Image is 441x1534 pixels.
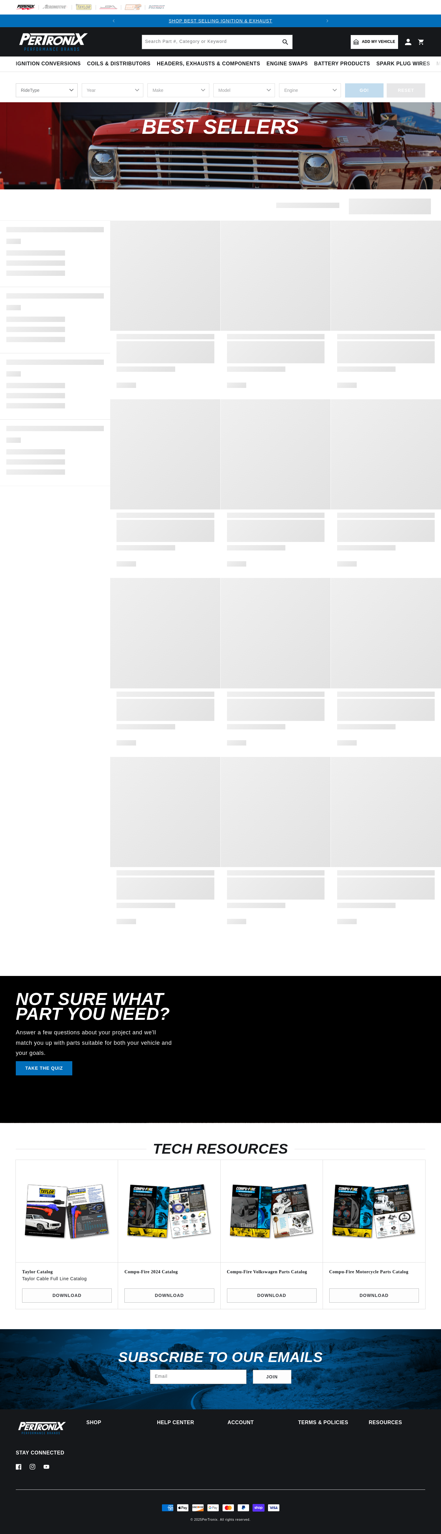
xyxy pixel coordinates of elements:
[329,1166,419,1256] img: Compu-Fire Motorcycle Parts Catalog
[227,1288,317,1303] a: Download
[157,61,260,67] span: Headers, Exhausts & Components
[118,1351,323,1363] h3: Subscribe to our emails
[124,1269,214,1275] h3: Compu-Fire 2024 Catalog
[16,1029,172,1056] span: Answer a few questions about your project and we'll match you up with parts suitable for both you...
[16,1061,72,1075] a: TAKE THE QUIZ
[329,1288,419,1303] a: Download
[351,35,398,49] a: Add my vehicle
[314,61,370,67] span: Battery Products
[84,56,154,71] summary: Coils & Distributors
[142,115,299,138] span: Best Sellers
[16,1143,425,1155] h2: Tech resources
[253,1370,291,1384] button: Subscribe
[169,18,272,23] a: SHOP BEST SELLING IGNITION & EXHAUST
[86,1420,143,1425] summary: Shop
[329,1269,419,1275] h3: Compu-Fire Motorcycle Parts Catalog
[16,83,78,97] select: RideType
[373,56,433,71] summary: Spark Plug Wires
[369,1420,425,1425] summary: Resources
[190,1518,218,1521] small: © 2025 .
[107,15,120,27] button: Translation missing: en.sections.announcements.previous_announcement
[202,1518,218,1521] a: PerTronix
[321,15,334,27] button: Translation missing: en.sections.announcements.next_announcement
[220,1518,251,1521] small: All rights reserved.
[298,1420,355,1425] summary: Terms & policies
[376,61,430,67] span: Spark Plug Wires
[147,83,209,97] select: Make
[278,35,292,49] button: search button
[82,83,144,97] select: Year
[311,56,373,71] summary: Battery Products
[157,1420,213,1425] summary: Help Center
[16,56,84,71] summary: Ignition Conversions
[150,1370,246,1384] input: Email
[263,56,311,71] summary: Engine Swaps
[22,1288,112,1303] a: Download
[16,31,88,53] img: Pertronix
[120,17,321,24] div: Announcement
[228,1420,284,1425] summary: Account
[227,1269,317,1275] h3: Compu-Fire Volkswagen Parts Catalog
[362,39,395,45] span: Add my vehicle
[22,1166,112,1256] img: Taylor Catalog
[154,56,263,71] summary: Headers, Exhausts & Components
[120,17,321,24] div: 1 of 2
[22,1275,112,1282] p: Taylor Cable Full Line Catalog
[227,1166,317,1256] img: Compu-Fire Volkswagen Parts Catalog
[124,1288,214,1303] a: Download
[279,83,341,97] select: Engine
[213,83,275,97] select: Model
[16,61,81,67] span: Ignition Conversions
[142,35,292,49] input: Search Part #, Category or Keyword
[16,989,170,1024] span: NOT SURE WHAT PART YOU NEED?
[124,1166,214,1256] img: Compu-Fire 2024 Catalog
[16,1450,66,1456] p: Stay Connected
[87,61,151,67] span: Coils & Distributors
[16,1420,66,1436] img: Pertronix
[266,61,308,67] span: Engine Swaps
[22,1269,112,1275] h3: Taylor Catalog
